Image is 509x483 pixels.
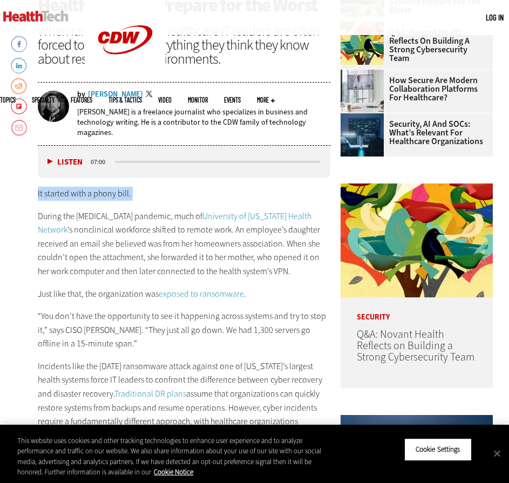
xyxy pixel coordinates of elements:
a: security team in high-tech computer room [341,113,389,122]
p: During the [MEDICAL_DATA] pandemic, much of ’s nonclinical workforce shifted to remote work. An e... [38,209,330,278]
p: Security [341,297,493,321]
div: User menu [486,12,504,23]
a: Q&A: Novant Health Reflects on Building a Strong Cybersecurity Team [357,327,474,364]
p: Just like that, the organization was . [38,287,330,301]
button: Cookie Settings [404,438,472,461]
a: Traditional DR plans [114,388,186,399]
a: Events [224,97,241,103]
div: This website uses cookies and other tracking technologies to enhance user experience and to analy... [17,436,332,478]
span: More [257,97,275,103]
div: media player [38,146,330,178]
img: Home [3,11,69,22]
img: abstract illustration of a tree [341,183,493,297]
div: duration [89,157,113,167]
a: CDW [85,71,166,83]
p: It started with a phony bill. [38,187,330,201]
a: exposed to ransomware [159,288,244,300]
a: More information about your privacy [154,467,193,477]
a: Security, AI and SOCs: What’s Relevant for Healthcare Organizations [341,120,486,146]
span: Specialty [32,97,55,103]
a: How Secure Are Modern Collaboration Platforms for Healthcare? [341,76,486,102]
p: Incidents like the [DATE] ransomware attack against one of [US_STATE]’s largest health systems fo... [38,359,330,443]
a: Tips & Tactics [108,97,142,103]
a: Video [158,97,172,103]
img: care team speaks with physician over conference call [341,70,384,113]
img: security team in high-tech computer room [341,113,384,157]
a: MonITor [188,97,208,103]
a: Log in [486,12,504,22]
p: “You don’t have the opportunity to see it happening across systems and try to stop it,” says CISO... [38,309,330,351]
a: Features [71,97,92,103]
p: [PERSON_NAME] is a freelance journalist who specializes in business and technology writing. He is... [77,107,330,138]
button: Listen [47,158,83,166]
button: Close [485,441,509,465]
